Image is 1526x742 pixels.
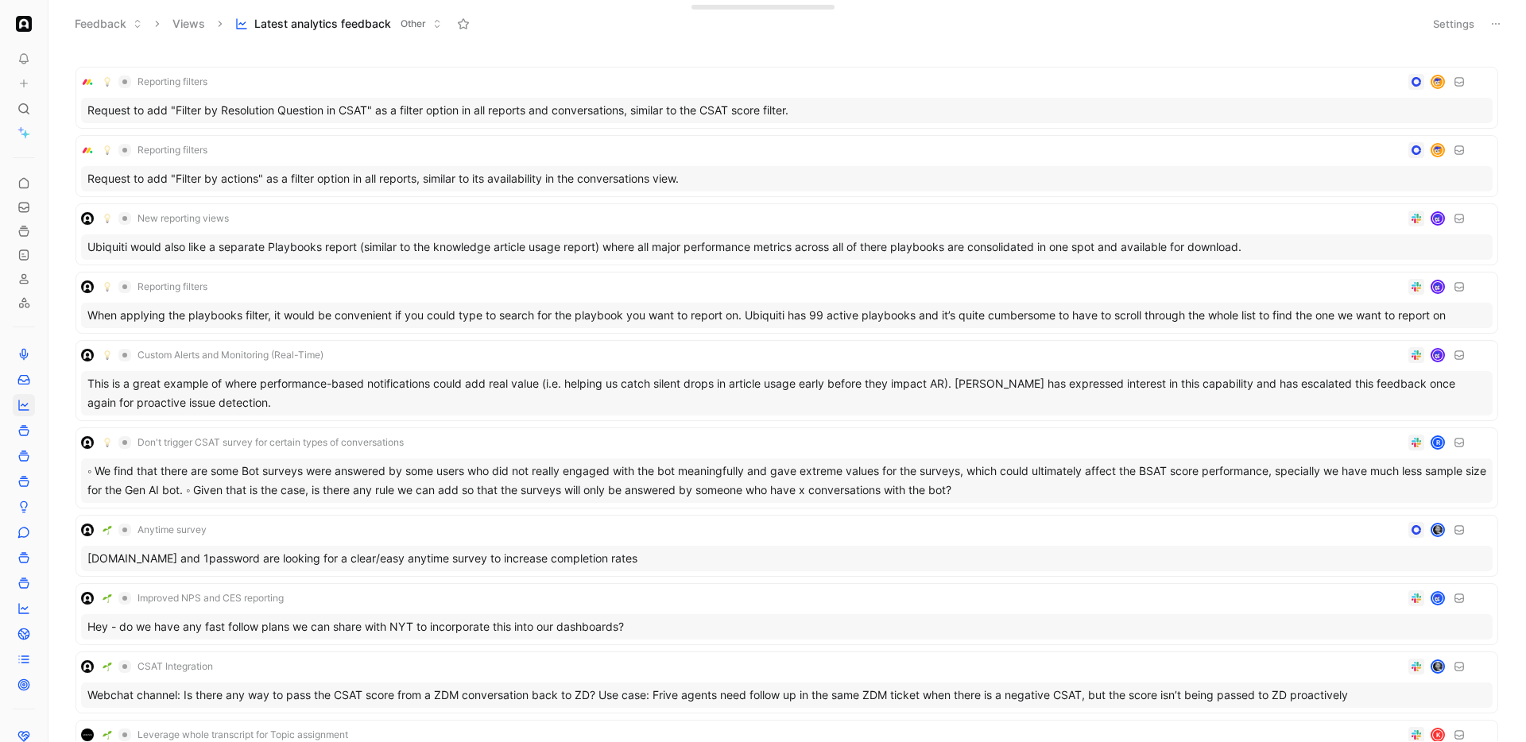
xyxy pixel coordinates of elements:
span: Improved NPS and CES reporting [137,592,284,605]
span: Anytime survey [137,524,207,536]
img: 💡 [103,214,112,223]
a: logo💡New reporting viewsavatarUbiquiti would also like a separate Playbooks report (similar to th... [76,203,1498,265]
img: logo [81,349,94,361]
button: 💡New reporting views [97,209,234,228]
img: Ada [16,16,32,32]
a: logo💡Custom Alerts and Monitoring (Real-Time)avatarThis is a great example of where performance-b... [76,340,1498,421]
div: This is a great example of where performance-based notifications could add real value (i.e. helpi... [81,371,1493,415]
img: logo [81,436,94,449]
button: 💡Custom Alerts and Monitoring (Real-Time) [97,346,329,365]
a: logo🌱CSAT IntegrationavatarWebchat channel: Is there any way to pass the CSAT score from a ZDM co... [76,651,1498,713]
button: 🌱Improved NPS and CES reporting [97,589,289,608]
button: 🌱CSAT Integration [97,657,219,676]
img: 🌱 [103,662,112,671]
div: R [1432,437,1443,448]
img: logo [81,592,94,605]
span: Don't trigger CSAT survey for certain types of conversations [137,436,404,449]
button: 💡Don't trigger CSAT survey for certain types of conversations [97,433,409,452]
div: Webchat channel: Is there any way to pass the CSAT score from a ZDM conversation back to ZD? Use ... [81,682,1493,708]
button: Latest analytics feedbackOther [228,12,449,36]
button: 💡Reporting filters [97,277,213,296]
span: Reporting filters [137,280,207,293]
div: [DOMAIN_NAME] and 1password are looking for a clear/easy anytime survey to increase completion rates [81,546,1493,571]
a: logo🌱Anytime surveyavatar[DOMAIN_NAME] and 1password are looking for a clear/easy anytime survey ... [76,515,1498,577]
button: Feedback [68,12,149,36]
button: Views [165,12,212,36]
span: New reporting views [137,212,229,225]
a: logo💡Don't trigger CSAT survey for certain types of conversationsR◦ We find that there are some B... [76,427,1498,508]
button: Settings [1426,13,1481,35]
span: Reporting filters [137,75,207,88]
img: avatar [1432,661,1443,672]
img: logo [81,280,94,293]
img: 💡 [103,77,112,87]
span: Other [401,16,426,32]
img: avatar [1432,145,1443,156]
img: logo [81,212,94,225]
div: ◦ We find that there are some Bot surveys were answered by some users who did not really engaged ... [81,458,1493,503]
a: logo💡Reporting filtersavatarWhen applying the playbooks filter, it would be convenient if you cou... [76,272,1498,334]
a: logo💡Reporting filtersavatarRequest to add "Filter by Resolution Question in CSAT" as a filter op... [76,67,1498,129]
div: When applying the playbooks filter, it would be convenient if you could type to search for the pl... [81,303,1493,328]
img: avatar [1432,76,1443,87]
img: logo [81,524,94,536]
span: CSAT Integration [137,660,213,673]
img: 🌱 [103,730,112,740]
img: 💡 [103,438,112,447]
img: logo [81,144,94,157]
img: logo [81,728,94,741]
img: 💡 [103,282,112,292]
a: logo🌱Improved NPS and CES reportingavatarHey - do we have any fast follow plans we can share with... [76,583,1498,645]
img: logo [81,75,94,88]
img: avatar [1432,213,1443,224]
a: logo💡Reporting filtersavatarRequest to add "Filter by actions" as a filter option in all reports,... [76,135,1498,197]
img: avatar [1432,593,1443,604]
div: Request to add "Filter by actions" as a filter option in all reports, similar to its availability... [81,166,1493,191]
div: Request to add "Filter by Resolution Question in CSAT" as a filter option in all reports and conv... [81,98,1493,123]
div: Hey - do we have any fast follow plans we can share with NYT to incorporate this into our dashboa... [81,614,1493,640]
span: Custom Alerts and Monitoring (Real-Time) [137,349,323,361]
img: avatar [1432,524,1443,535]
button: 💡Reporting filters [97,141,213,160]
img: 🌱 [103,593,112,603]
button: 🌱Anytime survey [97,520,212,539]
span: Reporting filters [137,144,207,157]
div: Ubiquiti would also like a separate Playbooks report (similar to the knowledge article usage repo... [81,234,1493,260]
div: K [1432,729,1443,740]
img: 💡 [103,145,112,155]
img: avatar [1432,281,1443,292]
img: logo [81,660,94,673]
span: Leverage whole transcript for Topic assignment [137,728,348,741]
button: 💡Reporting filters [97,72,213,91]
img: 💡 [103,350,112,360]
button: Ada [13,13,35,35]
img: avatar [1432,350,1443,361]
img: 🌱 [103,525,112,535]
span: Latest analytics feedback [254,16,391,32]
